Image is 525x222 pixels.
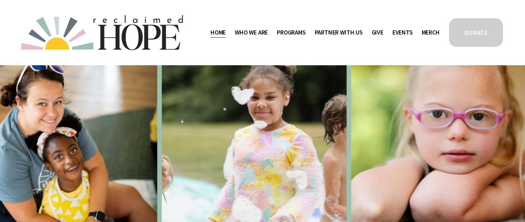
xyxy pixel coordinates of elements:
a: Home [211,27,226,38]
a: DONATE [448,17,504,48]
span: Programs [277,28,306,38]
a: folder dropdown [235,27,268,38]
a: Merch [422,27,440,38]
a: Give [372,27,383,38]
a: Events [392,27,413,38]
a: folder dropdown [277,27,306,38]
span: Who We Are [235,28,268,38]
img: Reclaimed Hope Initiative [21,15,183,50]
span: Partner With Us [315,28,363,38]
a: folder dropdown [315,27,363,38]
